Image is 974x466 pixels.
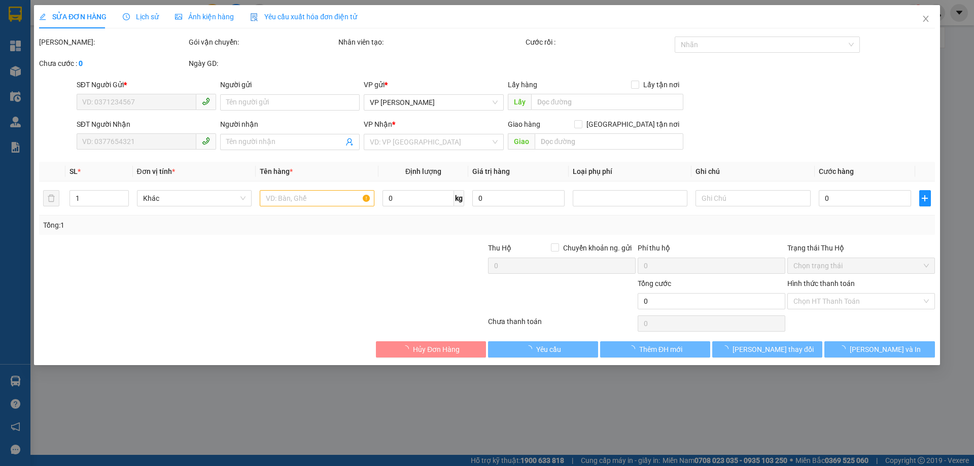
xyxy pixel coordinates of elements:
span: loading [525,345,536,352]
span: Lịch sử [123,13,159,21]
span: Hủy Đơn Hàng [413,344,460,355]
span: Giao [508,133,535,150]
span: picture [175,13,182,20]
span: phone [202,97,210,105]
span: [PERSON_NAME] thay đổi [733,344,814,355]
div: Phí thu hộ [638,242,785,258]
span: VP Nhận [364,120,393,128]
div: VP gửi [364,79,504,90]
th: Loại phụ phí [569,162,691,182]
img: icon [250,13,258,21]
div: Chưa cước : [39,58,187,69]
span: user-add [346,138,354,146]
span: loading [839,345,850,352]
span: close [922,15,930,23]
span: Yêu cầu [536,344,561,355]
span: Giá trị hàng [472,167,510,175]
span: phone [202,137,210,145]
div: Trạng thái Thu Hộ [787,242,935,254]
span: Định lượng [405,167,441,175]
button: [PERSON_NAME] thay đổi [712,341,822,357]
span: Giao hàng [508,120,540,128]
div: Người gửi [220,79,360,90]
span: Chuyển khoản ng. gửi [559,242,636,254]
button: Hủy Đơn Hàng [376,341,486,357]
span: SL [70,167,78,175]
span: Thêm ĐH mới [639,344,682,355]
span: Tổng cước [638,279,671,288]
button: [PERSON_NAME] và In [825,341,935,357]
button: Yêu cầu [488,341,598,357]
span: kg [454,190,464,206]
span: Chọn trạng thái [793,258,929,273]
input: Dọc đường [535,133,683,150]
span: Ảnh kiện hàng [175,13,234,21]
div: SĐT Người Nhận [77,119,216,130]
span: Lấy hàng [508,81,537,89]
div: Chưa thanh toán [487,316,637,334]
input: Ghi Chú [696,190,811,206]
div: Người nhận [220,119,360,130]
span: Khác [143,191,246,206]
span: plus [920,194,930,202]
button: plus [919,190,930,206]
span: loading [628,345,639,352]
div: Nhân viên tạo: [338,37,524,48]
div: Ngày GD: [189,58,336,69]
button: Thêm ĐH mới [600,341,710,357]
input: Dọc đường [531,94,683,110]
div: [PERSON_NAME]: [39,37,187,48]
div: Tổng: 1 [43,220,376,231]
div: Gói vận chuyển: [189,37,336,48]
span: Lấy tận nơi [639,79,683,90]
span: edit [39,13,46,20]
span: Thu Hộ [488,244,511,252]
span: SỬA ĐƠN HÀNG [39,13,107,21]
span: clock-circle [123,13,130,20]
span: Tên hàng [260,167,293,175]
div: SĐT Người Gửi [77,79,216,90]
span: loading [402,345,413,352]
span: Cước hàng [819,167,854,175]
b: 0 [79,59,83,67]
span: loading [721,345,733,352]
span: [GEOGRAPHIC_DATA] tận nơi [582,119,683,130]
span: VP Cương Gián [370,95,498,110]
button: Close [912,5,940,33]
label: Hình thức thanh toán [787,279,855,288]
th: Ghi chú [692,162,815,182]
span: Yêu cầu xuất hóa đơn điện tử [250,13,357,21]
span: Lấy [508,94,531,110]
button: delete [43,190,59,206]
div: Cước rồi : [526,37,673,48]
span: Đơn vị tính [137,167,175,175]
span: [PERSON_NAME] và In [850,344,921,355]
input: VD: Bàn, Ghế [260,190,374,206]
